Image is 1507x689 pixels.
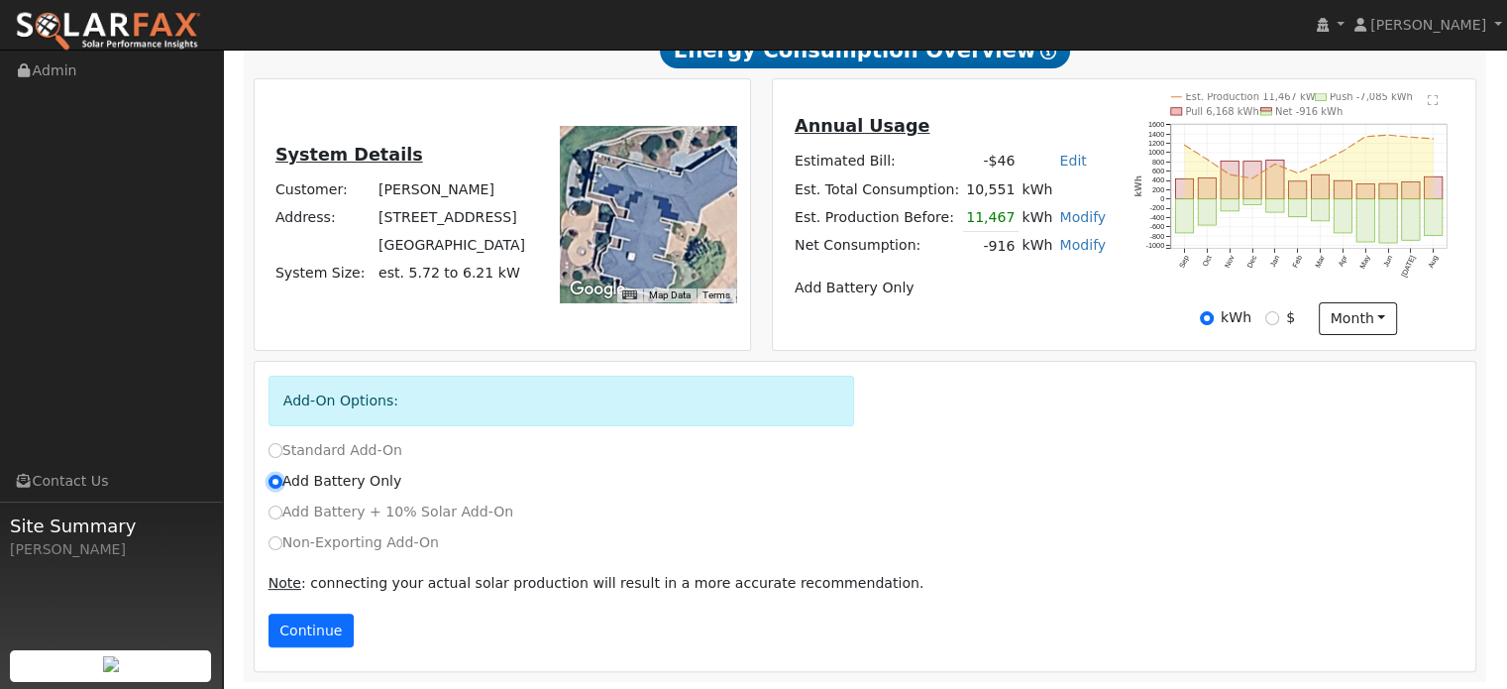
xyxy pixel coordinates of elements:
text: 200 [1152,185,1164,194]
td: 10,551 [963,175,1019,203]
circle: onclick="" [1274,163,1277,166]
button: Keyboard shortcuts [622,288,636,302]
rect: onclick="" [1243,199,1261,205]
text: 600 [1152,167,1164,175]
rect: onclick="" [1312,174,1330,199]
circle: onclick="" [1387,134,1390,137]
rect: onclick="" [1379,183,1397,199]
circle: onclick="" [1251,176,1254,179]
rect: onclick="" [1402,199,1420,241]
a: Edit [1059,153,1086,169]
span: Site Summary [10,513,212,539]
text: Jan [1268,254,1281,269]
td: [STREET_ADDRESS] [375,204,528,232]
rect: onclick="" [1356,183,1374,198]
rect: onclick="" [1266,160,1284,198]
td: Customer: [271,176,375,204]
u: Annual Usage [795,116,929,136]
text: Push -7,085 kWh [1330,91,1413,102]
text: Sep [1177,254,1191,270]
input: $ [1265,311,1279,325]
rect: onclick="" [1175,178,1193,198]
text: -1000 [1146,241,1165,250]
text: Feb [1291,254,1304,269]
rect: onclick="" [1379,199,1397,243]
input: Non-Exporting Add-On [269,536,282,550]
a: Terms (opens in new tab) [702,289,730,300]
td: Add Battery Only [791,275,1109,302]
rect: onclick="" [1266,199,1284,212]
input: Add Battery Only [269,475,282,489]
td: Est. Production Before: [791,203,962,232]
circle: onclick="" [1206,158,1209,161]
input: Standard Add-On [269,443,282,457]
input: kWh [1200,311,1214,325]
a: Modify [1059,237,1106,253]
label: $ [1286,307,1295,328]
rect: onclick="" [1334,199,1351,233]
text: 800 [1152,158,1164,167]
text: Pull 6,168 kWh [1186,106,1259,117]
rect: onclick="" [1289,199,1307,217]
rect: onclick="" [1175,199,1193,233]
text: Dec [1245,254,1259,270]
td: System Size: [271,260,375,287]
text:  [1428,94,1439,106]
text: -200 [1150,203,1165,212]
div: [PERSON_NAME] [10,539,212,560]
img: retrieve [103,656,119,672]
rect: onclick="" [1198,199,1216,225]
label: Add Battery Only [269,471,402,492]
img: Google [565,277,630,302]
a: Open this area in Google Maps (opens a new window) [565,277,630,302]
td: kWh [1019,175,1110,203]
rect: onclick="" [1243,162,1261,199]
div: Add-On Options: [269,376,855,426]
u: System Details [275,145,423,165]
label: Standard Add-On [269,440,402,461]
i: Show Help [1040,44,1056,59]
td: kWh [1019,232,1056,261]
rect: onclick="" [1312,199,1330,221]
text: Est. Production 11,467 kWh [1186,91,1323,102]
td: [GEOGRAPHIC_DATA] [375,232,528,260]
rect: onclick="" [1425,199,1443,236]
input: Add Battery + 10% Solar Add-On [269,506,282,519]
rect: onclick="" [1221,199,1238,211]
u: Note [269,575,301,591]
rect: onclick="" [1356,199,1374,242]
label: Add Battery + 10% Solar Add-On [269,502,514,522]
td: kWh [1019,203,1056,232]
td: 11,467 [963,203,1019,232]
span: [PERSON_NAME] [1370,17,1486,33]
button: Continue [269,614,354,647]
td: Est. Total Consumption: [791,175,962,203]
circle: onclick="" [1183,144,1186,147]
text: 1000 [1148,148,1164,157]
text: Apr [1337,254,1349,269]
rect: onclick="" [1198,177,1216,198]
button: Map Data [649,288,691,302]
circle: onclick="" [1432,137,1435,140]
text: 1400 [1148,130,1164,139]
text: Aug [1427,254,1441,270]
text: Oct [1201,254,1214,268]
td: System Size [375,260,528,287]
label: kWh [1221,307,1251,328]
span: : connecting your actual solar production will result in a more accurate recommendation. [269,575,924,591]
text: Nov [1223,254,1237,270]
text: -400 [1150,213,1165,222]
rect: onclick="" [1221,162,1238,199]
circle: onclick="" [1342,150,1345,153]
td: -$46 [963,148,1019,175]
circle: onclick="" [1229,173,1232,176]
label: Non-Exporting Add-On [269,532,439,553]
text: 1600 [1148,120,1164,129]
text: May [1358,254,1372,271]
img: SolarFax [15,11,201,53]
circle: onclick="" [1364,135,1367,138]
circle: onclick="" [1296,172,1299,174]
rect: onclick="" [1425,176,1443,198]
text: 400 [1152,175,1164,184]
circle: onclick="" [1410,136,1413,139]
